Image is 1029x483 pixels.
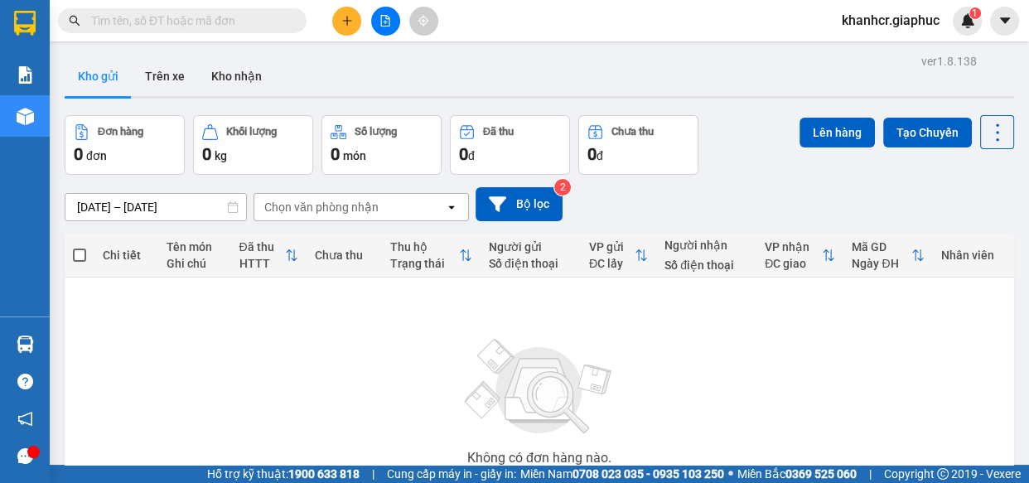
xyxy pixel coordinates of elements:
div: Số điện thoại [489,257,572,270]
button: Trên xe [132,56,198,96]
button: plus [332,7,361,36]
span: | [869,465,872,483]
span: kg [215,149,227,162]
th: Toggle SortBy [382,234,481,278]
span: ⚪️ [728,471,733,477]
img: logo-vxr [14,11,36,36]
button: Bộ lọc [476,187,563,221]
span: search [69,15,80,27]
div: Ghi chú [167,257,223,270]
th: Toggle SortBy [581,234,656,278]
sup: 1 [969,7,981,19]
span: 0 [459,144,468,164]
img: svg+xml;base64,PHN2ZyBjbGFzcz0ibGlzdC1wbHVnX19zdmciIHhtbG5zPSJodHRwOi8vd3d3LnczLm9yZy8yMDAwL3N2Zy... [457,329,622,445]
button: Đã thu0đ [450,115,570,175]
div: Không có đơn hàng nào. [467,452,611,465]
span: question-circle [17,374,33,389]
span: 0 [202,144,211,164]
div: Khối lượng [226,126,277,138]
button: Kho nhận [198,56,275,96]
span: aim [418,15,429,27]
div: Số điện thoại [664,258,748,272]
div: Chưa thu [315,249,374,262]
span: file-add [379,15,391,27]
div: ver 1.8.138 [921,52,977,70]
div: Ngày ĐH [852,257,911,270]
div: Số lượng [355,126,397,138]
span: 0 [74,144,83,164]
div: ĐC lấy [589,257,635,270]
div: Người nhận [664,239,748,252]
div: Thu hộ [390,240,459,254]
svg: open [445,200,458,214]
span: 1 [972,7,978,19]
span: caret-down [998,13,1012,28]
div: Mã GD [852,240,911,254]
input: Tìm tên, số ĐT hoặc mã đơn [91,12,287,30]
strong: 1900 633 818 [288,467,360,481]
img: solution-icon [17,66,34,84]
sup: 2 [554,179,571,196]
span: notification [17,411,33,427]
span: | [372,465,374,483]
span: đơn [86,149,107,162]
span: khanhcr.giaphuc [829,10,953,31]
strong: 0369 525 060 [785,467,857,481]
img: warehouse-icon [17,336,34,353]
th: Toggle SortBy [756,234,843,278]
strong: 0708 023 035 - 0935 103 250 [572,467,724,481]
span: Cung cấp máy in - giấy in: [387,465,516,483]
button: file-add [371,7,400,36]
span: Hỗ trợ kỹ thuật: [207,465,360,483]
button: Đơn hàng0đơn [65,115,185,175]
img: icon-new-feature [960,13,975,28]
span: Miền Bắc [737,465,857,483]
div: HTTT [239,257,285,270]
div: Tên món [167,240,223,254]
button: Số lượng0món [321,115,442,175]
button: Kho gửi [65,56,132,96]
div: Đã thu [239,240,285,254]
div: Chưa thu [611,126,654,138]
span: plus [341,15,353,27]
div: Đơn hàng [98,126,143,138]
span: 0 [587,144,597,164]
button: Khối lượng0kg [193,115,313,175]
button: Tạo Chuyến [883,118,972,147]
button: Lên hàng [800,118,875,147]
button: Chưa thu0đ [578,115,698,175]
img: warehouse-icon [17,108,34,125]
div: ĐC giao [765,257,822,270]
div: Trạng thái [390,257,459,270]
div: Chi tiết [103,249,150,262]
button: aim [409,7,438,36]
span: Miền Nam [520,465,724,483]
button: caret-down [990,7,1019,36]
div: Người gửi [489,240,572,254]
div: Chọn văn phòng nhận [264,199,379,215]
span: đ [597,149,603,162]
span: món [343,149,366,162]
div: VP nhận [765,240,822,254]
span: đ [468,149,475,162]
span: message [17,448,33,464]
span: copyright [937,468,949,480]
th: Toggle SortBy [231,234,307,278]
div: Đã thu [483,126,514,138]
span: 0 [331,144,340,164]
input: Select a date range. [65,194,246,220]
th: Toggle SortBy [843,234,933,278]
div: VP gửi [589,240,635,254]
div: Nhân viên [941,249,1006,262]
